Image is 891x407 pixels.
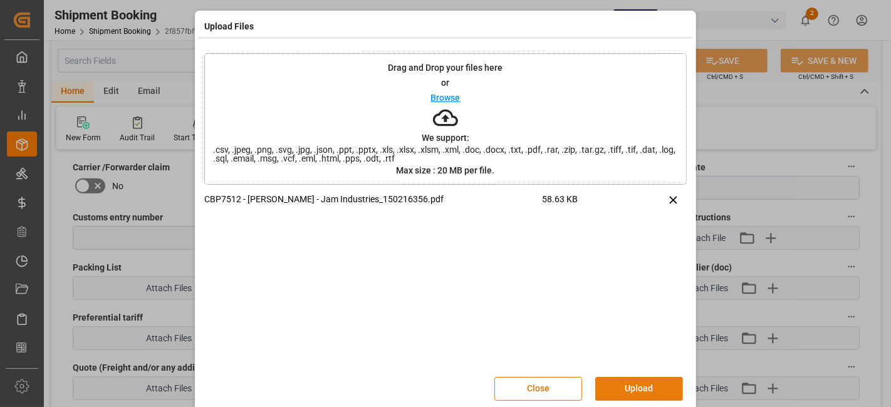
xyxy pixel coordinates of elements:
p: Max size : 20 MB per file. [397,166,495,175]
span: .csv, .jpeg, .png, .svg, .jpg, .json, .ppt, .pptx, .xls, .xlsx, .xlsm, .xml, .doc, .docx, .txt, .... [205,145,686,163]
span: 58.63 KB [542,193,627,215]
p: We support: [422,133,469,142]
button: Close [494,377,582,401]
p: Browse [431,93,461,102]
div: Drag and Drop your files hereorBrowseWe support:.csv, .jpeg, .png, .svg, .jpg, .json, .ppt, .pptx... [204,53,687,185]
h4: Upload Files [204,20,254,33]
p: CBP7512 - [PERSON_NAME] - Jam Industries_150216356.pdf [204,193,542,206]
button: Upload [595,377,683,401]
p: or [442,78,450,87]
p: Drag and Drop your files here [388,63,503,72]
